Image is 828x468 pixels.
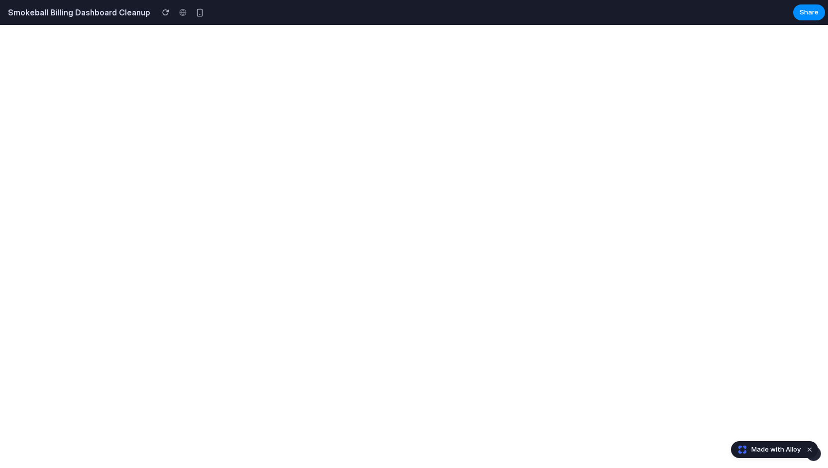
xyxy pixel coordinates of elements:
[4,6,150,18] h2: Smokeball Billing Dashboard Cleanup
[751,445,801,455] span: Made with Alloy
[800,7,819,17] span: Share
[793,4,825,20] button: Share
[731,445,802,455] a: Made with Alloy
[804,444,816,456] button: Dismiss watermark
